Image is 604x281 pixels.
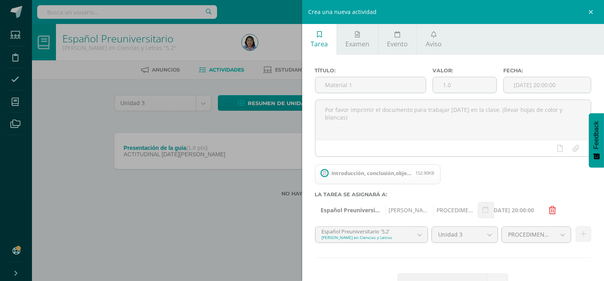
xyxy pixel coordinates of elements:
a: Tarea [302,24,337,55]
span: Aviso [426,40,442,48]
span: Introducción, conclusión,objetivos, biografía, autobiografía .pdf [327,170,415,176]
span: 152.90KB [415,170,434,176]
div: Español Preuniversitario '5.2' [322,227,406,235]
input: Título [315,77,426,93]
span: Quinto Bachillerato en Ciencias y Letras [385,204,429,216]
span: Unidad 3 [438,227,476,242]
span: Tarea [311,40,328,48]
label: La tarea se asignará a: [315,191,592,197]
label: Fecha: [503,68,591,74]
input: Puntos máximos [433,77,496,93]
button: Feedback - Mostrar encuesta [589,113,604,167]
label: Valor: [433,68,497,74]
input: Fecha de entrega [504,77,591,93]
a: Evento [379,24,417,55]
span: Feedback [593,121,600,149]
span: Examen [345,40,369,48]
span: Español Preuniversitario '5.2' [321,204,381,216]
span: PROCEDIMENTAL (60.0pts) [433,204,477,216]
a: PROCEDIMENTAL (60.0pts) [502,227,571,243]
a: Unidad 3 [432,227,498,243]
a: Aviso [417,24,450,55]
label: Título: [315,68,427,74]
span: PROCEDIMENTAL (60.0pts) [508,227,549,242]
span: Introducción, conclusión,objetivos, biografía, autobiografía .pdf [315,164,441,184]
a: Español Preuniversitario '5.2'[PERSON_NAME] en Ciencias y Letras [315,227,428,243]
span: Evento [387,40,408,48]
a: Examen [337,24,378,55]
div: [PERSON_NAME] en Ciencias y Letras [322,235,406,240]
